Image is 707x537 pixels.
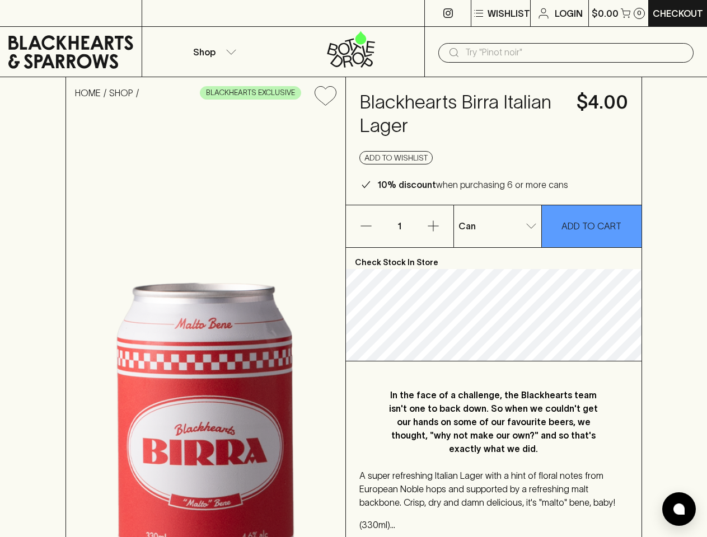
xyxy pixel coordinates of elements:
[561,219,621,233] p: ADD TO CART
[377,178,568,191] p: when purchasing 6 or more cans
[310,82,341,110] button: Add to wishlist
[377,180,436,190] b: 10% discount
[142,27,283,77] button: Shop
[653,7,703,20] p: Checkout
[673,503,685,515] img: bubble-icon
[193,45,216,59] p: Shop
[386,205,413,247] p: 1
[109,88,133,98] a: SHOP
[359,518,628,531] p: (330ml) 4.6% ABV
[465,44,685,62] input: Try "Pinot noir"
[577,91,628,114] h4: $4.00
[592,7,619,20] p: $0.00
[555,7,583,20] p: Login
[359,151,433,164] button: Add to wishlist
[142,7,152,20] p: ⠀
[346,248,642,269] p: Check Stock In Store
[454,215,541,237] div: Can
[200,87,301,98] span: BLACKHEARTS EXCLUSIVE
[382,388,606,455] p: In the face of a challenge, the Blackhearts team isn't one to back down. So when we couldn't get ...
[75,88,101,98] a: HOME
[359,469,628,509] p: A super refreshing Italian Lager with a hint of floral notes from European Noble hops and support...
[488,7,530,20] p: Wishlist
[637,10,642,16] p: 0
[542,205,642,247] button: ADD TO CART
[458,219,476,233] p: Can
[359,91,563,138] h4: Blackhearts Birra Italian Lager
